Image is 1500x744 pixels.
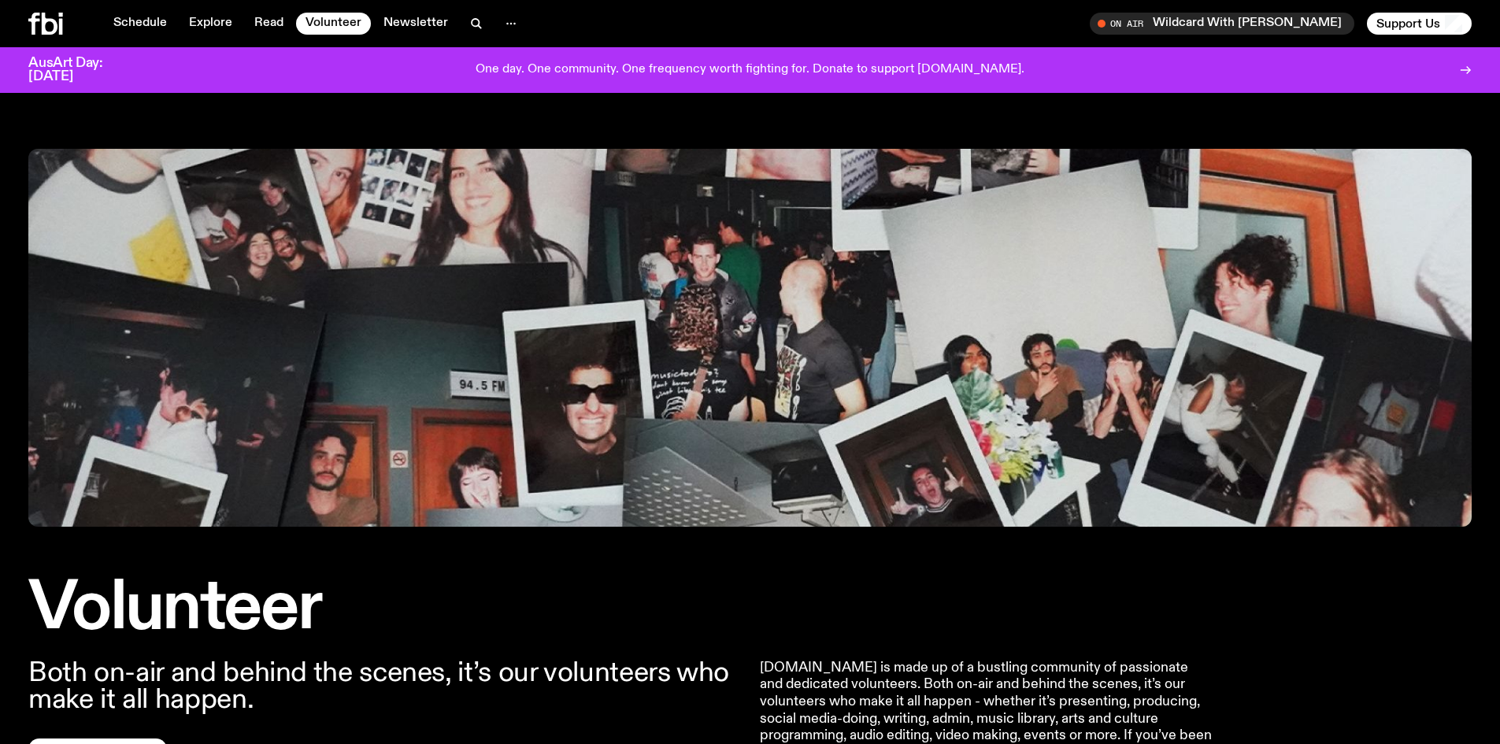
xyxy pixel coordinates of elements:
a: Read [245,13,293,35]
a: Volunteer [296,13,371,35]
p: Both on-air and behind the scenes, it’s our volunteers who make it all happen. [28,660,741,713]
p: One day. One community. One frequency worth fighting for. Donate to support [DOMAIN_NAME]. [476,63,1024,77]
button: On AirWildcard With [PERSON_NAME] [1090,13,1354,35]
img: A collage of photographs and polaroids showing FBI volunteers. [28,149,1472,527]
h3: AusArt Day: [DATE] [28,57,129,83]
button: Support Us [1367,13,1472,35]
a: Newsletter [374,13,457,35]
a: Explore [180,13,242,35]
a: Schedule [104,13,176,35]
span: Support Us [1376,17,1440,31]
h1: Volunteer [28,577,741,641]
